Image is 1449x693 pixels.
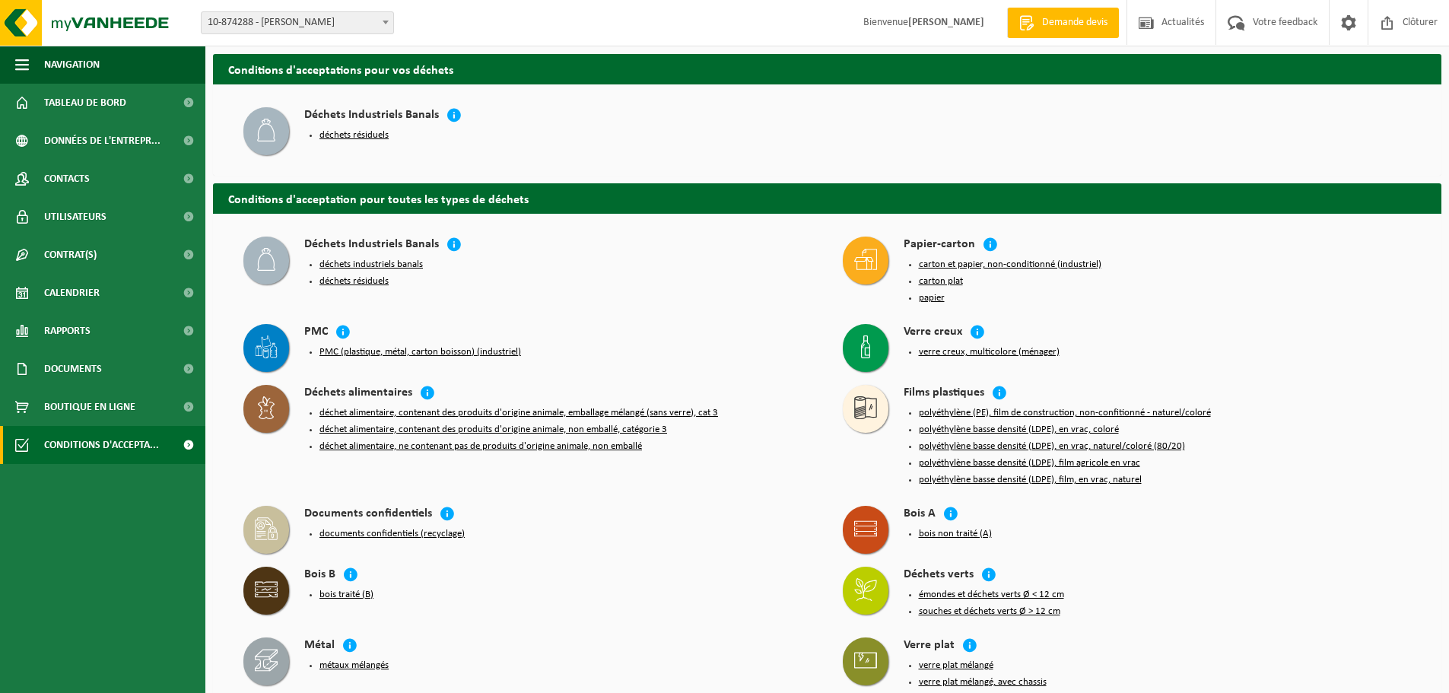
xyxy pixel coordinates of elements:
[904,506,936,523] h4: Bois A
[1038,15,1111,30] span: Demande devis
[202,12,393,33] span: 10-874288 - COLETTA, BENOÎT - GHLIN
[919,457,1140,469] button: polyéthylène basse densité (LDPE), film agricole en vrac
[44,426,159,464] span: Conditions d'accepta...
[304,385,412,402] h4: Déchets alimentaires
[1007,8,1119,38] a: Demande devis
[919,259,1101,271] button: carton et papier, non-conditionné (industriel)
[201,11,394,34] span: 10-874288 - COLETTA, BENOÎT - GHLIN
[904,237,975,254] h4: Papier-carton
[319,528,465,540] button: documents confidentiels (recyclage)
[213,183,1441,213] h2: Conditions d'acceptation pour toutes les types de déchets
[919,424,1119,436] button: polyéthylène basse densité (LDPE), en vrac, coloré
[44,350,102,388] span: Documents
[304,237,439,254] h4: Déchets Industriels Banals
[319,129,389,141] button: déchets résiduels
[304,567,335,584] h4: Bois B
[319,259,423,271] button: déchets industriels banals
[319,275,389,288] button: déchets résiduels
[319,660,389,672] button: métaux mélangés
[919,589,1064,601] button: émondes et déchets verts Ø < 12 cm
[304,506,432,523] h4: Documents confidentiels
[919,676,1047,688] button: verre plat mélangé, avec chassis
[919,660,993,672] button: verre plat mélangé
[44,198,106,236] span: Utilisateurs
[304,324,328,342] h4: PMC
[904,385,984,402] h4: Films plastiques
[304,107,439,125] h4: Déchets Industriels Banals
[919,474,1142,486] button: polyéthylène basse densité (LDPE), film, en vrac, naturel
[919,346,1060,358] button: verre creux, multicolore (ménager)
[319,407,718,419] button: déchet alimentaire, contenant des produits d'origine animale, emballage mélangé (sans verre), cat 3
[304,637,335,655] h4: Métal
[919,292,945,304] button: papier
[919,528,992,540] button: bois non traité (A)
[44,274,100,312] span: Calendrier
[44,122,160,160] span: Données de l'entrepr...
[44,84,126,122] span: Tableau de bord
[319,440,642,453] button: déchet alimentaire, ne contenant pas de produits d'origine animale, non emballé
[44,312,91,350] span: Rapports
[904,324,962,342] h4: Verre creux
[919,440,1185,453] button: polyéthylène basse densité (LDPE), en vrac, naturel/coloré (80/20)
[319,346,521,358] button: PMC (plastique, métal, carton boisson) (industriel)
[44,236,97,274] span: Contrat(s)
[44,160,90,198] span: Contacts
[8,660,254,693] iframe: chat widget
[44,46,100,84] span: Navigation
[919,275,963,288] button: carton plat
[919,407,1211,419] button: polyéthylène (PE), film de construction, non-confitionné - naturel/coloré
[213,54,1441,84] h2: Conditions d'acceptations pour vos déchets
[904,567,974,584] h4: Déchets verts
[319,589,373,601] button: bois traité (B)
[904,637,955,655] h4: Verre plat
[44,388,135,426] span: Boutique en ligne
[319,424,667,436] button: déchet alimentaire, contenant des produits d'origine animale, non emballé, catégorie 3
[908,17,984,28] strong: [PERSON_NAME]
[919,606,1060,618] button: souches et déchets verts Ø > 12 cm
